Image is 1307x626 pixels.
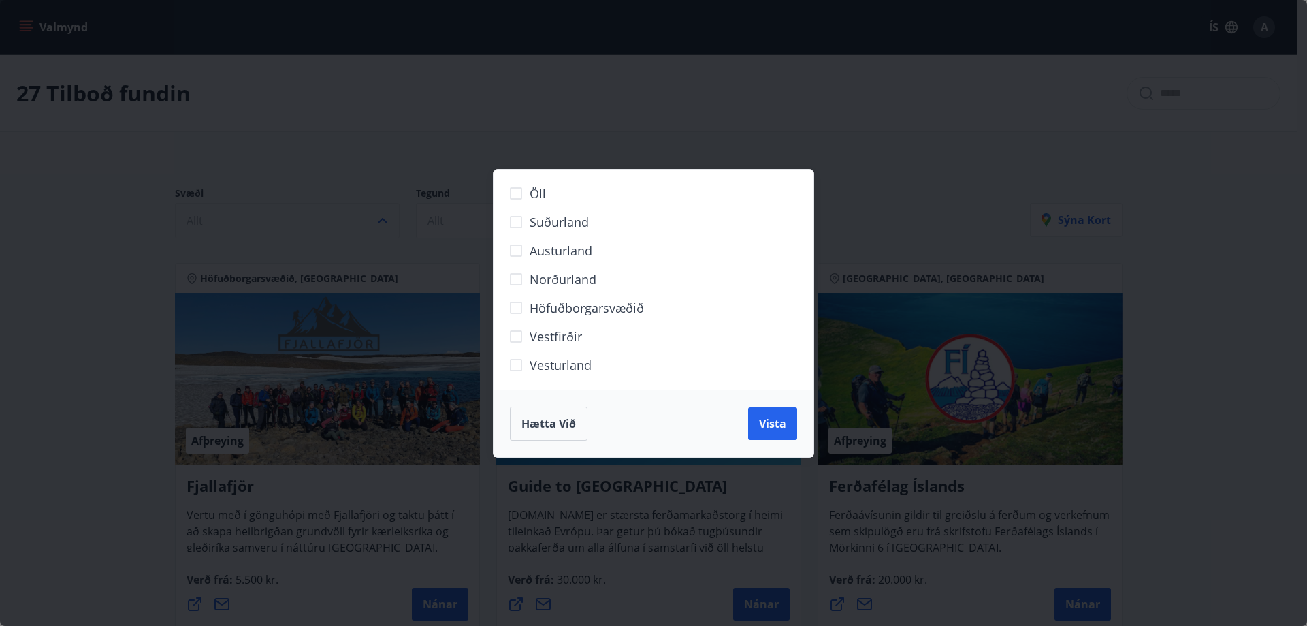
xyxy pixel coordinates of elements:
[530,242,592,260] span: Austurland
[530,185,546,202] span: Öll
[530,213,589,231] span: Suðurland
[530,299,644,317] span: Höfuðborgarsvæðið
[530,270,596,288] span: Norðurland
[510,407,587,441] button: Hætta við
[530,356,592,374] span: Vesturland
[530,328,582,345] span: Vestfirðir
[759,416,786,431] span: Vista
[748,407,797,440] button: Vista
[521,416,576,431] span: Hætta við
